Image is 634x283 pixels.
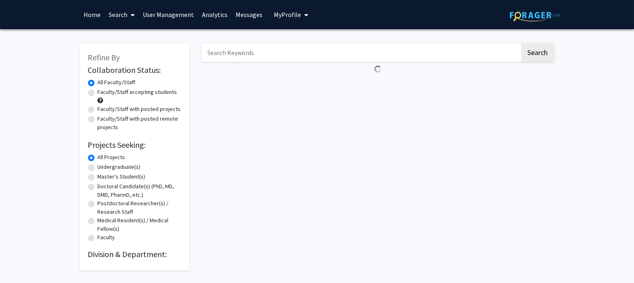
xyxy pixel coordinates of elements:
[98,105,181,113] label: Faculty/Staff with posted projects
[98,199,181,216] label: Postdoctoral Researcher(s) / Research Staff
[202,76,554,95] nav: Page navigation
[521,43,554,62] button: Search
[88,140,181,150] h2: Projects Seeking:
[88,249,181,259] h2: Division & Department:
[98,163,141,171] label: Undergraduate(s)
[88,65,181,75] h2: Collaboration Status:
[371,62,385,76] img: Loading
[88,52,120,62] span: Refine By
[510,9,561,21] img: ForagerOne Logo
[139,0,198,29] a: User Management
[98,216,181,233] label: Medical Resident(s) / Medical Fellow(s)
[202,43,520,62] input: Search Keywords
[98,78,135,87] label: All Faculty/Staff
[80,0,105,29] a: Home
[232,0,267,29] a: Messages
[98,153,125,162] label: All Projects
[98,88,177,96] label: Faculty/Staff accepting students
[105,0,139,29] a: Search
[198,0,232,29] a: Analytics
[98,115,181,132] label: Faculty/Staff with posted remote projects
[98,172,146,181] label: Master's Student(s)
[274,11,301,19] span: My Profile
[98,233,115,242] label: Faculty
[98,182,181,199] label: Doctoral Candidate(s) (PhD, MD, DMD, PharmD, etc.)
